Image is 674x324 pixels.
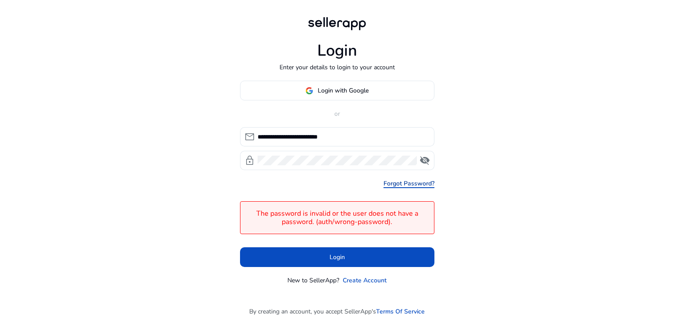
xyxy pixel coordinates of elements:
[318,86,369,95] span: Login with Google
[317,41,357,60] h1: Login
[376,307,425,316] a: Terms Of Service
[280,63,395,72] p: Enter your details to login to your account
[245,210,430,226] h4: The password is invalid or the user does not have a password. (auth/wrong-password).
[240,81,434,100] button: Login with Google
[343,276,387,285] a: Create Account
[244,132,255,142] span: mail
[305,87,313,95] img: google-logo.svg
[330,253,345,262] span: Login
[240,247,434,267] button: Login
[287,276,339,285] p: New to SellerApp?
[384,179,434,188] a: Forgot Password?
[419,155,430,166] span: visibility_off
[240,109,434,118] p: or
[244,155,255,166] span: lock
